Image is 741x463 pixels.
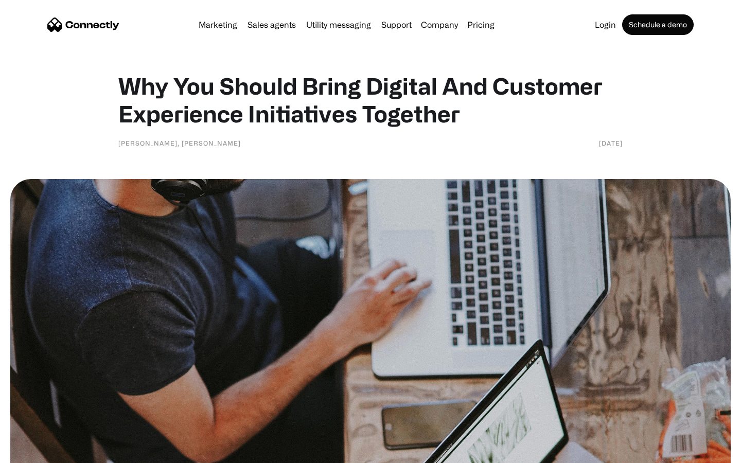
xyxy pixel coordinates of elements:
[118,72,623,128] h1: Why You Should Bring Digital And Customer Experience Initiatives Together
[195,21,241,29] a: Marketing
[622,14,694,35] a: Schedule a demo
[463,21,499,29] a: Pricing
[10,445,62,459] aside: Language selected: English
[599,138,623,148] div: [DATE]
[591,21,620,29] a: Login
[243,21,300,29] a: Sales agents
[21,445,62,459] ul: Language list
[377,21,416,29] a: Support
[118,138,241,148] div: [PERSON_NAME], [PERSON_NAME]
[302,21,375,29] a: Utility messaging
[421,17,458,32] div: Company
